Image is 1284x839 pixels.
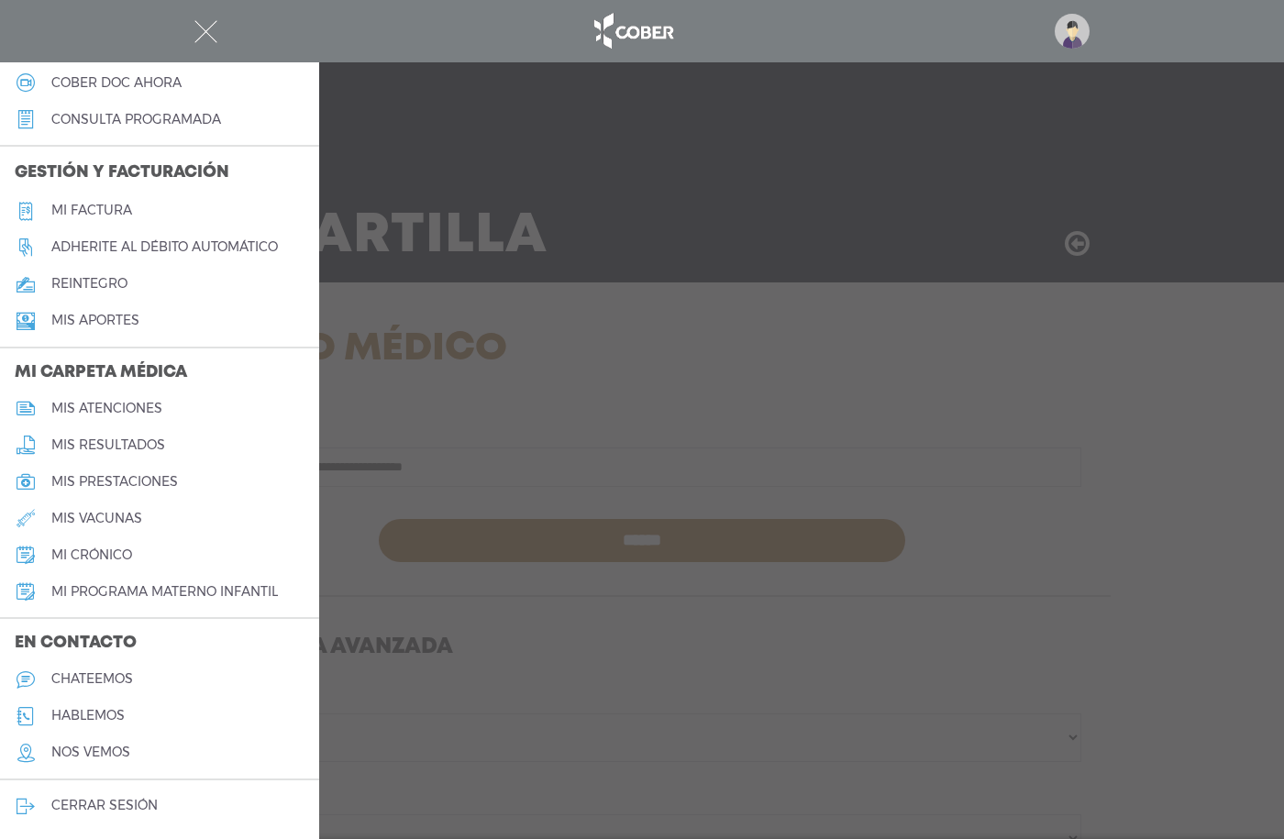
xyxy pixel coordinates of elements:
h5: Mis aportes [51,313,139,328]
h5: mi crónico [51,547,132,563]
h5: chateemos [51,671,133,687]
img: profile-placeholder.svg [1055,14,1090,49]
h5: reintegro [51,276,127,292]
h5: mis atenciones [51,401,162,416]
h5: Adherite al débito automático [51,239,278,255]
h5: mis vacunas [51,511,142,526]
h5: mis prestaciones [51,474,178,490]
h5: cerrar sesión [51,798,158,813]
h5: Cober doc ahora [51,75,182,91]
img: Cober_menu-close-white.svg [194,20,217,43]
h5: Mi factura [51,203,132,218]
h5: consulta programada [51,112,221,127]
h5: hablemos [51,708,125,723]
h5: mi programa materno infantil [51,584,278,600]
h5: mis resultados [51,437,165,453]
img: logo_cober_home-white.png [584,9,681,53]
h5: nos vemos [51,745,130,760]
